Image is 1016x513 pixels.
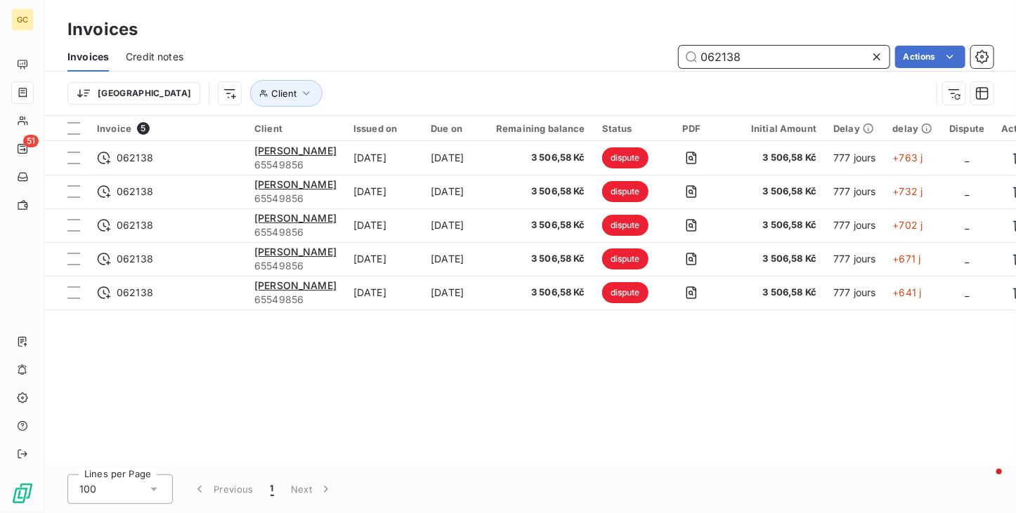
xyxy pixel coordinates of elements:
[734,252,816,266] span: 3 506,58 Kč
[431,123,479,134] div: Due on
[602,123,649,134] div: Status
[965,185,969,197] span: _
[345,175,422,208] td: [DATE]
[254,259,337,273] span: 65549856
[67,17,138,42] h3: Invoices
[893,219,923,231] span: +702 j
[117,218,153,232] span: 062138
[825,208,884,242] td: 777 jours
[345,242,422,276] td: [DATE]
[734,123,816,134] div: Initial Amount
[893,152,923,164] span: +763 j
[254,246,337,258] span: [PERSON_NAME]
[496,123,585,134] div: Remaining balance
[965,152,969,164] span: _
[496,218,585,232] span: 3 506,58 Kč
[67,82,200,105] button: [GEOGRAPHIC_DATA]
[137,122,150,135] span: 5
[965,253,969,265] span: _
[97,123,131,134] span: Invoice
[496,252,585,266] span: 3 506,58 Kč
[496,185,585,199] span: 3 506,58 Kč
[833,123,875,134] div: Delay
[893,123,933,134] div: delay
[79,482,96,496] span: 100
[602,248,649,269] span: dispute
[67,50,109,64] span: Invoices
[23,135,39,147] span: 51
[422,141,488,175] td: [DATE]
[734,286,816,300] span: 3 506,58 Kč
[126,50,183,64] span: Credit notes
[254,293,337,307] span: 65549856
[965,286,969,298] span: _
[11,482,34,505] img: Logo LeanPay
[602,181,649,202] span: dispute
[825,276,884,309] td: 777 jours
[602,282,649,303] span: dispute
[271,88,297,99] span: Client
[496,286,585,300] span: 3 506,58 Kč
[679,46,890,68] input: Search
[968,465,1002,499] iframe: Intercom live chat
[254,123,337,134] div: Client
[825,141,884,175] td: 777 jours
[117,286,153,300] span: 062138
[734,151,816,165] span: 3 506,58 Kč
[893,253,921,265] span: +671 j
[184,474,262,504] button: Previous
[422,208,488,242] td: [DATE]
[254,225,337,239] span: 65549856
[254,279,337,291] span: [PERSON_NAME]
[666,123,717,134] div: PDF
[965,219,969,231] span: _
[602,147,649,168] span: dispute
[117,252,153,266] span: 062138
[262,474,282,504] button: 1
[949,123,984,134] div: Dispute
[254,178,337,190] span: [PERSON_NAME]
[254,145,337,156] span: [PERSON_NAME]
[254,212,337,224] span: [PERSON_NAME]
[422,175,488,208] td: [DATE]
[893,286,922,298] span: +641 j
[602,215,649,236] span: dispute
[422,276,488,309] td: [DATE]
[734,218,816,232] span: 3 506,58 Kč
[282,474,341,504] button: Next
[496,151,585,165] span: 3 506,58 Kč
[345,141,422,175] td: [DATE]
[734,185,816,199] span: 3 506,58 Kč
[250,80,323,107] button: Client
[254,158,337,172] span: 65549856
[825,242,884,276] td: 777 jours
[825,175,884,208] td: 777 jours
[117,151,153,165] span: 062138
[11,8,34,31] div: GC
[893,185,923,197] span: +732 j
[254,192,337,206] span: 65549856
[895,46,965,68] button: Actions
[422,242,488,276] td: [DATE]
[345,208,422,242] td: [DATE]
[117,185,153,199] span: 062138
[271,482,274,496] span: 1
[345,276,422,309] td: [DATE]
[353,123,414,134] div: Issued on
